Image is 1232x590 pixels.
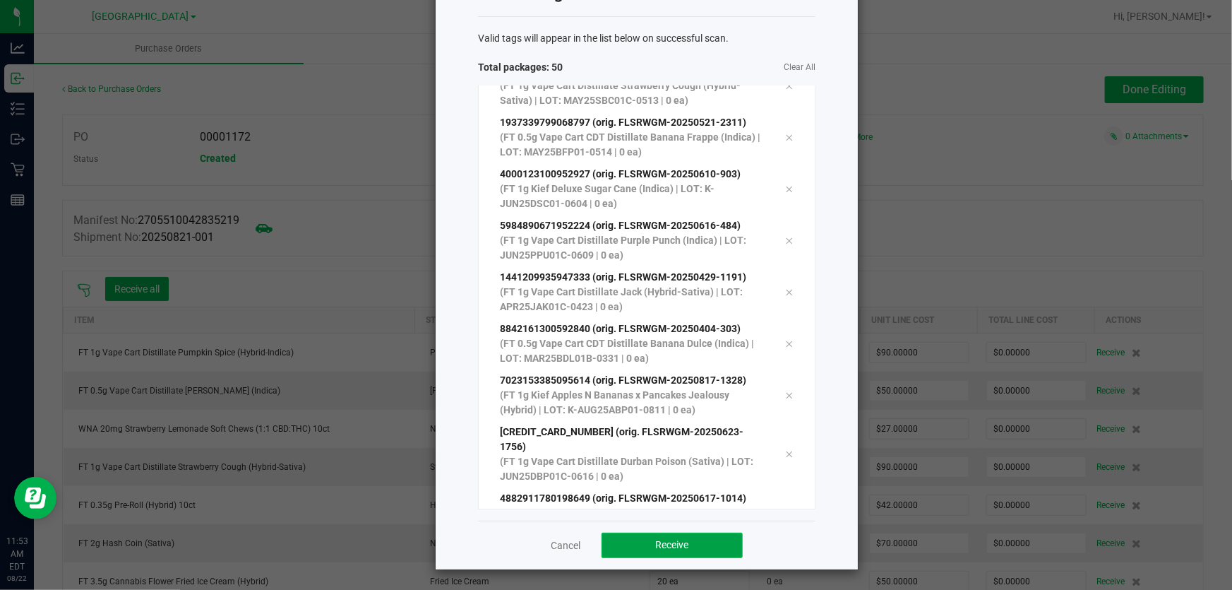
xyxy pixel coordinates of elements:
[500,130,764,160] p: (FT 0.5g Vape Cart CDT Distillate Banana Frappe (Indica) | LOT: MAY25BFP01-0514 | 0 ea)
[500,388,764,418] p: (FT 1g Kief Apples N Bananas x Pancakes Jealousy (Hybrid) | LOT: K-AUG25ABP01-0811 | 0 ea)
[500,117,746,128] span: 1937339799068797 (orig. FLSRWGM-20250521-2311)
[775,335,804,352] div: Remove tag
[500,78,764,108] p: (FT 1g Vape Cart Distillate Strawberry Cough (Hybrid-Sativa) | LOT: MAY25SBC01C-0513 | 0 ea)
[500,374,746,386] span: 7023153385095614 (orig. FLSRWGM-20250817-1328)
[500,168,741,179] span: 4000123100952927 (orig. FLSRWGM-20250610-903)
[775,446,804,463] div: Remove tag
[500,271,746,283] span: 1441209935947333 (orig. FLSRWGM-20250429-1191)
[775,387,804,403] div: Remove tag
[775,129,804,146] div: Remove tag
[775,180,804,197] div: Remove tag
[551,538,580,553] a: Cancel
[500,285,764,314] p: (FT 1g Vape Cart Distillate Jack (Hybrid-Sativa) | LOT: APR25JAK01C-0423 | 0 ea)
[500,426,743,452] span: [CREDIT_CARD_NUMBER] (orig. FLSRWGM-20250623-1756)
[500,220,741,231] span: 5984890671952224 (orig. FLSRWGM-20250616-484)
[602,533,743,558] button: Receive
[775,232,804,249] div: Remove tag
[500,182,764,211] p: (FT 1g Kief Deluxe Sugar Cane (Indica) | LOT: K-JUN25DSC01-0604 | 0 ea)
[500,454,764,484] p: (FT 1g Vape Cart Distillate Durban Poison (Sativa) | LOT: JUN25DBP01C-0616 | 0 ea)
[500,336,764,366] p: (FT 0.5g Vape Cart CDT Distillate Banana Dulce (Indica) | LOT: MAR25BDL01B-0331 | 0 ea)
[656,539,689,550] span: Receive
[500,492,746,504] span: 4882911780198649 (orig. FLSRWGM-20250617-1014)
[500,323,741,334] span: 8842161300592840 (orig. FLSRWGM-20250404-303)
[784,61,815,73] a: Clear All
[500,506,764,536] p: (FT 1g Vape Cart Distillate Pineapple X (Hybrid) | LOT: JUN25PEX01C-0611 | 0 ea)
[500,233,764,263] p: (FT 1g Vape Cart Distillate Purple Punch (Indica) | LOT: JUN25PPU01C-0609 | 0 ea)
[478,60,647,75] span: Total packages: 50
[775,283,804,300] div: Remove tag
[775,505,804,521] div: Remove tag
[14,477,56,519] iframe: Resource center
[775,77,804,94] div: Remove tag
[478,31,729,46] span: Valid tags will appear in the list below on successful scan.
